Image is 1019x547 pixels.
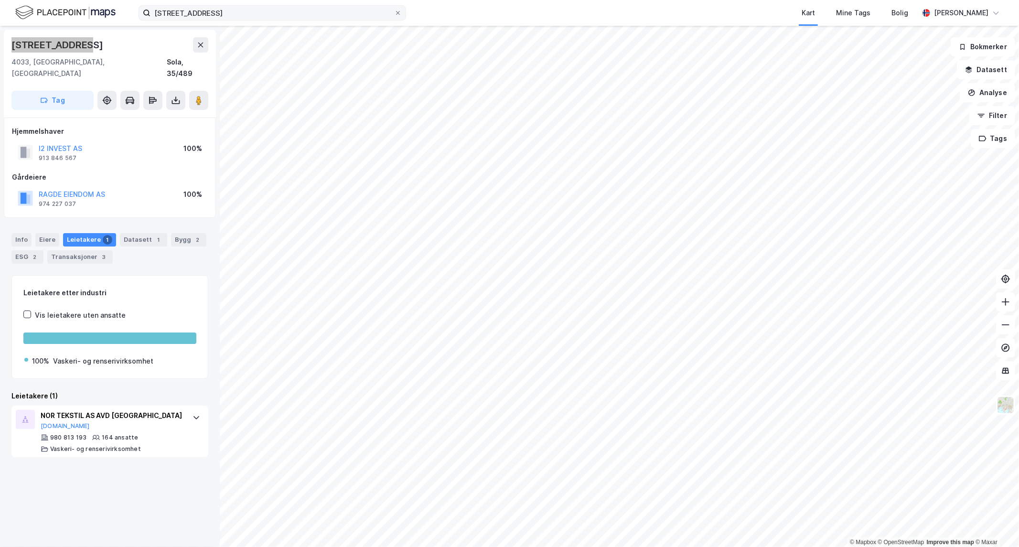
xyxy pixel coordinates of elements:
[167,56,208,79] div: Sola, 35/489
[11,37,105,53] div: [STREET_ADDRESS]
[41,422,90,430] button: [DOMAIN_NAME]
[23,287,196,299] div: Leietakere etter industri
[30,252,40,262] div: 2
[11,91,94,110] button: Tag
[35,310,126,321] div: Vis leietakere uten ansatte
[53,355,153,367] div: Vaskeri- og renserivirksomhet
[12,172,208,183] div: Gårdeiere
[951,37,1015,56] button: Bokmerker
[50,445,141,453] div: Vaskeri- og renserivirksomhet
[927,539,974,546] a: Improve this map
[102,434,138,441] div: 164 ansatte
[971,129,1015,148] button: Tags
[183,143,202,154] div: 100%
[850,539,876,546] a: Mapbox
[971,501,1019,547] div: Kontrollprogram for chat
[969,106,1015,125] button: Filter
[891,7,908,19] div: Bolig
[802,7,815,19] div: Kart
[11,390,208,402] div: Leietakere (1)
[11,56,167,79] div: 4033, [GEOGRAPHIC_DATA], [GEOGRAPHIC_DATA]
[39,154,76,162] div: 913 846 567
[120,233,167,247] div: Datasett
[32,355,49,367] div: 100%
[99,252,109,262] div: 3
[103,235,112,245] div: 1
[154,235,163,245] div: 1
[12,126,208,137] div: Hjemmelshaver
[171,233,206,247] div: Bygg
[193,235,203,245] div: 2
[35,233,59,247] div: Eiere
[960,83,1015,102] button: Analyse
[11,250,43,264] div: ESG
[11,233,32,247] div: Info
[997,396,1015,414] img: Z
[934,7,988,19] div: [PERSON_NAME]
[971,501,1019,547] iframe: Chat Widget
[47,250,113,264] div: Transaksjoner
[50,434,86,441] div: 980 813 193
[41,410,183,421] div: NOR TEKSTIL AS AVD [GEOGRAPHIC_DATA]
[957,60,1015,79] button: Datasett
[183,189,202,200] div: 100%
[878,539,924,546] a: OpenStreetMap
[15,4,116,21] img: logo.f888ab2527a4732fd821a326f86c7f29.svg
[150,6,394,20] input: Søk på adresse, matrikkel, gårdeiere, leietakere eller personer
[836,7,870,19] div: Mine Tags
[39,200,76,208] div: 974 227 037
[63,233,116,247] div: Leietakere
